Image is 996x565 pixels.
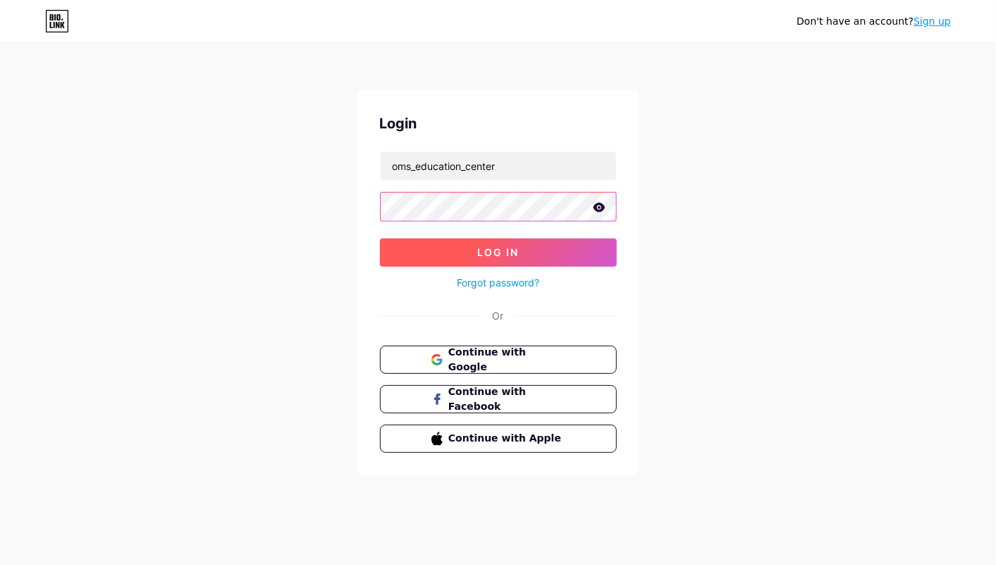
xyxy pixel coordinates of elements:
[380,238,617,267] button: Log In
[477,246,519,258] span: Log In
[380,385,617,413] button: Continue with Facebook
[448,431,565,446] span: Continue with Apple
[380,346,617,374] button: Continue with Google
[448,384,565,414] span: Continue with Facebook
[797,14,951,29] div: Don't have an account?
[381,152,616,180] input: Username
[457,275,539,290] a: Forgot password?
[380,113,617,134] div: Login
[493,308,504,323] div: Or
[380,425,617,453] button: Continue with Apple
[914,16,951,27] a: Sign up
[448,345,565,375] span: Continue with Google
